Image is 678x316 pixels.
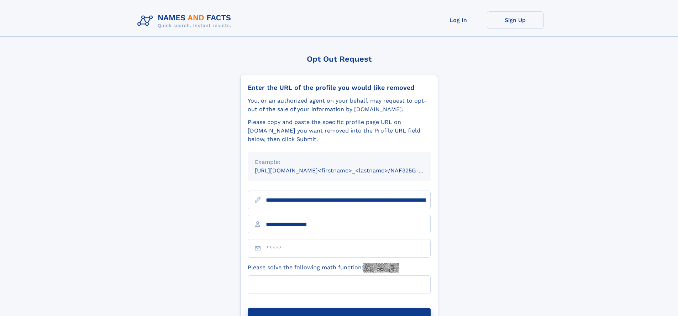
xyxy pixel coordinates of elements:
[255,167,444,174] small: [URL][DOMAIN_NAME]<firstname>_<lastname>/NAF325G-xxxxxxxx
[248,97,431,114] div: You, or an authorized agent on your behalf, may request to opt-out of the sale of your informatio...
[430,11,487,29] a: Log In
[248,263,399,273] label: Please solve the following math function:
[248,118,431,144] div: Please copy and paste the specific profile page URL on [DOMAIN_NAME] you want removed into the Pr...
[255,158,424,166] div: Example:
[487,11,544,29] a: Sign Up
[248,84,431,92] div: Enter the URL of the profile you would like removed
[240,55,438,63] div: Opt Out Request
[135,11,237,31] img: Logo Names and Facts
